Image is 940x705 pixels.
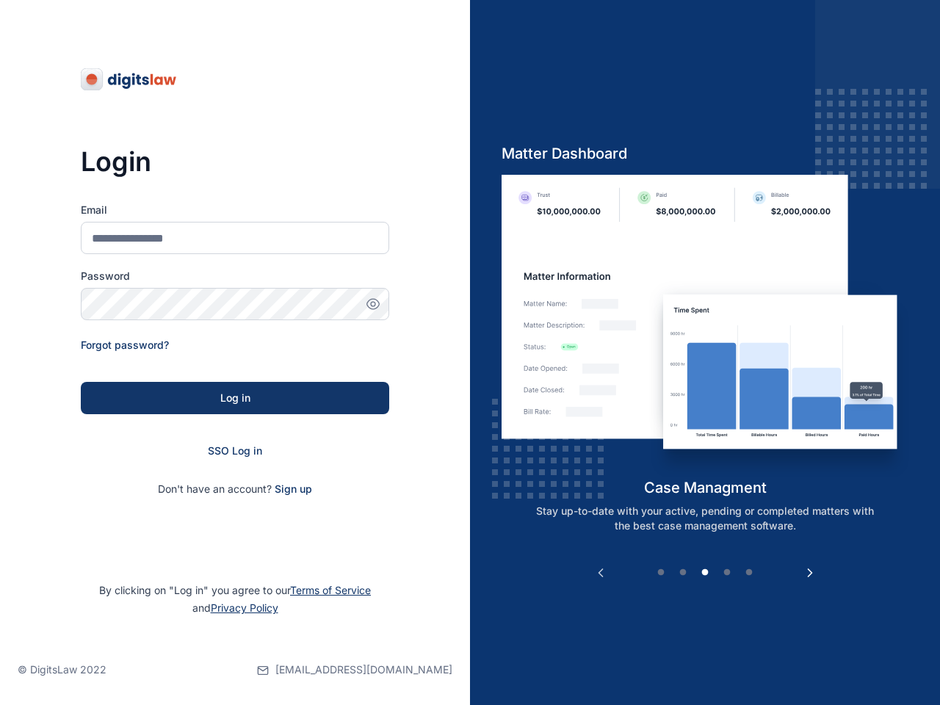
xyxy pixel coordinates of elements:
[104,391,366,405] div: Log in
[720,565,734,580] button: 4
[502,477,909,498] h5: case managment
[275,482,312,496] span: Sign up
[275,662,452,677] span: [EMAIL_ADDRESS][DOMAIN_NAME]
[275,482,312,495] a: Sign up
[81,339,169,351] a: Forgot password?
[257,634,452,705] a: [EMAIL_ADDRESS][DOMAIN_NAME]
[81,147,389,176] h3: Login
[81,203,389,217] label: Email
[593,565,608,580] button: Previous
[81,269,389,283] label: Password
[502,143,909,164] h5: Matter Dashboard
[81,482,389,496] p: Don't have an account?
[81,68,178,91] img: digitslaw-logo
[803,565,817,580] button: Next
[192,601,278,614] span: and
[698,565,712,580] button: 3
[208,444,262,457] a: SSO Log in
[290,584,371,596] a: Terms of Service
[654,565,668,580] button: 1
[502,175,909,477] img: case-management
[676,565,690,580] button: 2
[18,582,452,617] p: By clicking on "Log in" you agree to our
[742,565,756,580] button: 5
[81,382,389,414] button: Log in
[211,601,278,614] a: Privacy Policy
[517,504,893,533] p: Stay up-to-date with your active, pending or completed matters with the best case management soft...
[18,662,106,677] p: © DigitsLaw 2022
